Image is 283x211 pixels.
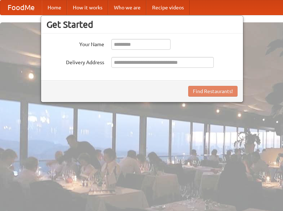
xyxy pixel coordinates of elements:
[47,19,238,30] h3: Get Started
[67,0,108,15] a: How it works
[47,39,104,48] label: Your Name
[47,57,104,66] label: Delivery Address
[108,0,146,15] a: Who we are
[146,0,190,15] a: Recipe videos
[188,86,238,97] button: Find Restaurants!
[42,0,67,15] a: Home
[0,0,42,15] a: FoodMe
